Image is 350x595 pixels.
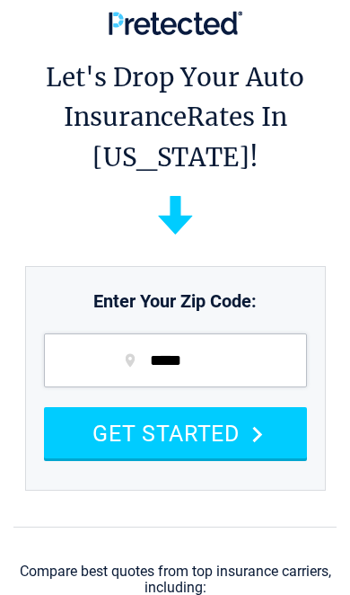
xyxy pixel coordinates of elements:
button: GET STARTED [44,407,307,458]
p: Enter Your Zip Code: [26,271,325,315]
input: zip code [44,333,307,387]
img: Pretected Logo [109,11,242,35]
h1: Let's Drop Your Auto Insurance Rates In [US_STATE]! [13,58,337,178]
